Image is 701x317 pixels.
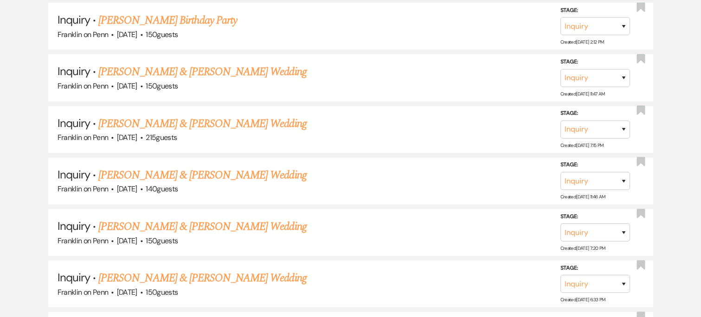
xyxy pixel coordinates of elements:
span: 215 guests [146,133,177,142]
span: Inquiry [58,13,90,27]
span: [DATE] [117,236,137,246]
span: 150 guests [146,287,178,297]
span: [DATE] [117,287,137,297]
span: Created: [DATE] 11:47 AM [560,91,605,97]
label: Stage: [560,57,630,67]
a: [PERSON_NAME] & [PERSON_NAME] Wedding [98,63,306,80]
span: Inquiry [58,116,90,130]
span: Franklin on Penn [58,287,109,297]
span: Created: [DATE] 7:15 PM [560,142,604,148]
span: [DATE] [117,81,137,91]
span: Created: [DATE] 6:33 PM [560,297,605,303]
a: [PERSON_NAME] & [PERSON_NAME] Wedding [98,115,306,132]
label: Stage: [560,212,630,222]
span: Inquiry [58,270,90,285]
span: 140 guests [146,184,178,194]
span: Franklin on Penn [58,184,109,194]
span: [DATE] [117,133,137,142]
label: Stage: [560,160,630,170]
span: Inquiry [58,64,90,78]
span: Created: [DATE] 7:20 PM [560,245,605,251]
span: [DATE] [117,184,137,194]
label: Stage: [560,6,630,16]
span: 150 guests [146,30,178,39]
span: Franklin on Penn [58,133,109,142]
span: Franklin on Penn [58,30,109,39]
span: Franklin on Penn [58,236,109,246]
a: [PERSON_NAME] Birthday Party [98,12,237,29]
a: [PERSON_NAME] & [PERSON_NAME] Wedding [98,270,306,286]
a: [PERSON_NAME] & [PERSON_NAME] Wedding [98,167,306,184]
span: Inquiry [58,219,90,233]
span: 150 guests [146,236,178,246]
span: Inquiry [58,167,90,182]
span: Created: [DATE] 2:12 PM [560,39,604,45]
a: [PERSON_NAME] & [PERSON_NAME] Wedding [98,218,306,235]
span: Created: [DATE] 11:46 AM [560,194,605,200]
span: Franklin on Penn [58,81,109,91]
span: [DATE] [117,30,137,39]
label: Stage: [560,263,630,273]
span: 150 guests [146,81,178,91]
label: Stage: [560,108,630,119]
